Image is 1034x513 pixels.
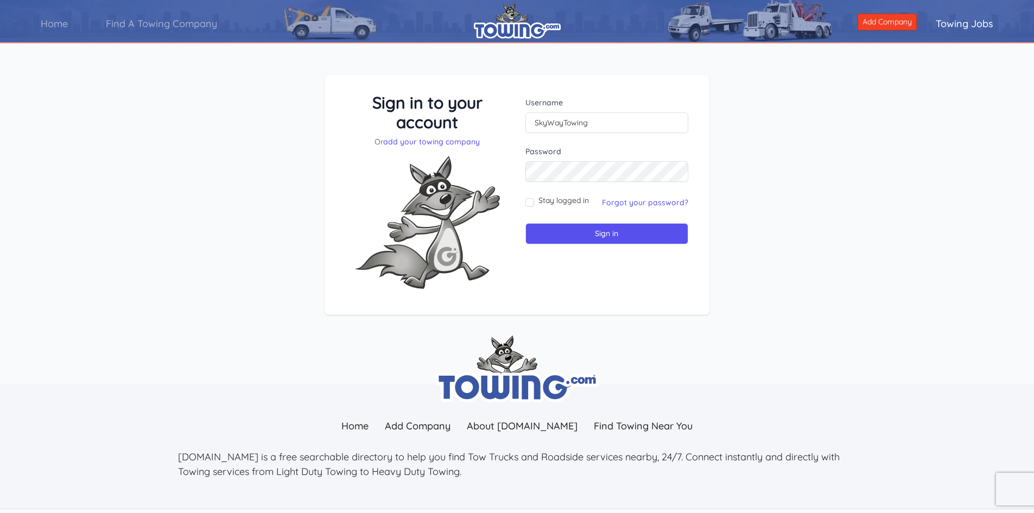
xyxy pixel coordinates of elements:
a: Add Company [858,14,917,30]
img: Fox-Excited.png [346,147,509,297]
label: Username [525,97,689,108]
a: About [DOMAIN_NAME] [459,414,586,438]
a: Towing Jobs [917,8,1012,39]
label: Password [525,146,689,157]
p: [DOMAIN_NAME] is a free searchable directory to help you find Tow Trucks and Roadside services ne... [178,449,857,479]
a: Home [22,8,87,39]
a: Add Company [377,414,459,438]
input: Sign in [525,223,689,244]
a: Find A Towing Company [87,8,236,39]
a: Forgot your password? [602,198,688,207]
p: Or [346,136,509,147]
a: add your towing company [383,137,480,147]
a: Find Towing Near You [586,414,701,438]
img: logo.png [474,3,561,39]
h3: Sign in to your account [346,93,509,132]
label: Stay logged in [538,195,589,206]
a: Home [333,414,377,438]
img: towing [436,335,599,402]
